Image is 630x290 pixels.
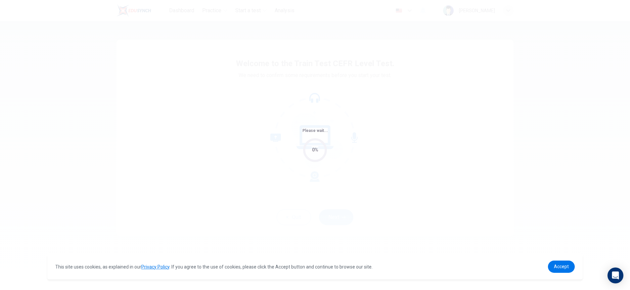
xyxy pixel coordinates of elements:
[548,261,575,273] a: dismiss cookie message
[554,264,569,269] span: Accept
[302,128,328,133] span: Please wait...
[141,264,169,269] a: Privacy Policy
[607,268,623,283] div: Open Intercom Messenger
[47,254,583,279] div: cookieconsent
[55,264,373,269] span: This site uses cookies, as explained in our . If you agree to the use of cookies, please click th...
[312,146,318,154] div: 0%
